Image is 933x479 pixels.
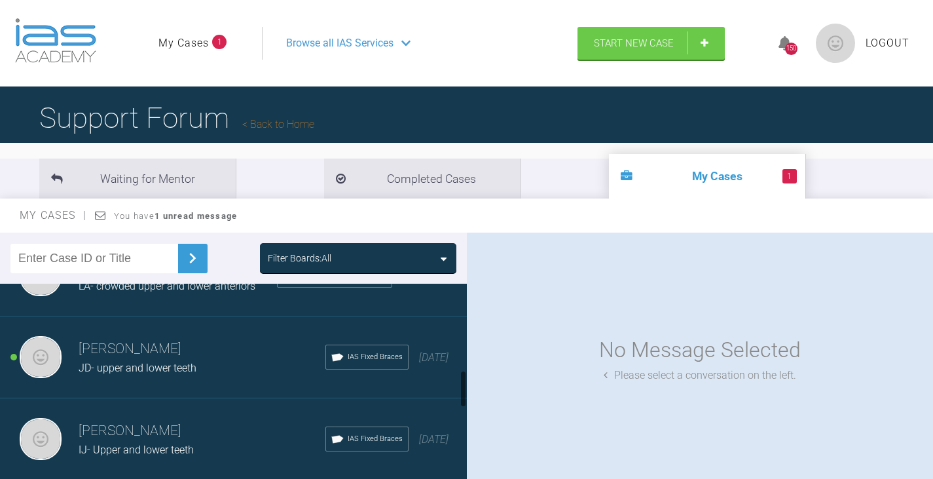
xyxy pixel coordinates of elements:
[577,27,725,60] a: Start New Case
[286,35,393,52] span: Browse all IAS Services
[114,211,238,221] span: You have
[609,154,805,199] li: My Cases
[20,336,62,378] img: Jeffrey Bowman
[158,35,209,52] a: My Cases
[599,334,801,367] div: No Message Selected
[348,433,403,445] span: IAS Fixed Braces
[20,209,87,221] span: My Cases
[182,248,203,269] img: chevronRight.28bd32b0.svg
[782,169,797,183] span: 1
[816,24,855,63] img: profile.png
[212,35,227,49] span: 1
[419,351,448,364] span: [DATE]
[15,18,96,63] img: logo-light.3e3ef733.png
[324,159,521,199] li: Completed Cases
[155,211,237,221] strong: 1 unread message
[79,362,196,374] span: JD- upper and lower teeth
[785,43,797,55] div: 150
[348,351,403,363] span: IAS Fixed Braces
[242,118,314,130] a: Back to Home
[594,37,674,49] span: Start New Case
[419,433,448,446] span: [DATE]
[79,420,325,442] h3: [PERSON_NAME]
[268,251,331,265] div: Filter Boards: All
[866,35,909,52] a: Logout
[20,418,62,460] img: Jeffrey Bowman
[79,280,255,292] span: LA- crowded upper and lower anteriors
[79,444,194,456] span: IJ- Upper and lower teeth
[604,367,796,384] div: Please select a conversation on the left.
[10,244,178,273] input: Enter Case ID or Title
[39,159,236,199] li: Waiting for Mentor
[39,95,314,141] h1: Support Forum
[79,338,325,360] h3: [PERSON_NAME]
